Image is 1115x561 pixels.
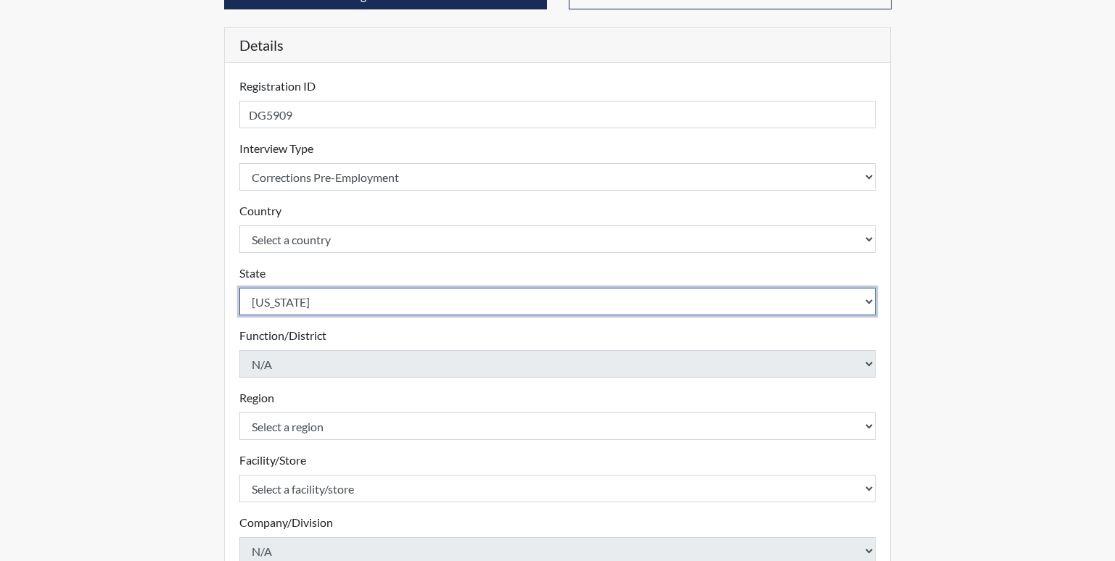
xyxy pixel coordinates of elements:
label: Function/District [239,327,326,344]
input: Insert a Registration ID, which needs to be a unique alphanumeric value for each interviewee [239,101,876,128]
label: Facility/Store [239,452,306,469]
label: Country [239,202,281,220]
label: Interview Type [239,140,313,157]
label: Company/Division [239,514,333,531]
h5: Details [225,28,891,63]
label: State [239,265,266,282]
label: Registration ID [239,78,316,95]
label: Region [239,389,274,407]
